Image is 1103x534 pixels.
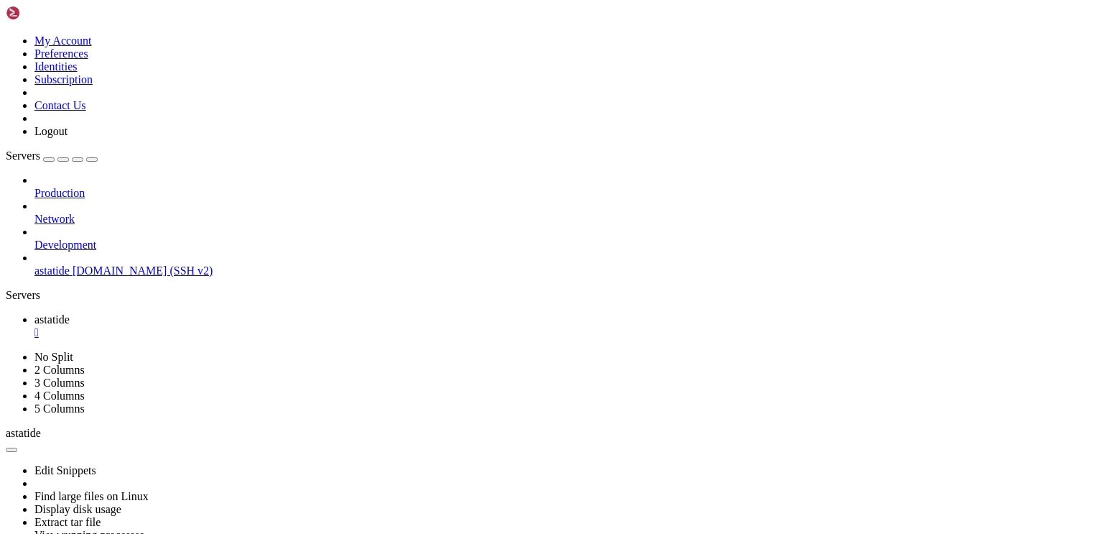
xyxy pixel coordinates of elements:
a: astatide [DOMAIN_NAME] (SSH v2) [34,264,1097,277]
a: 3 Columns [34,377,85,389]
div: Servers [6,289,1097,302]
a: Servers [6,149,98,162]
a: Edit Snippets [34,464,96,477]
span: astatide [34,264,70,277]
a: Development [34,239,1097,252]
li: Development [34,226,1097,252]
span: Development [34,239,96,251]
li: astatide [DOMAIN_NAME] (SSH v2) [34,252,1097,277]
a: 2 Columns [34,364,85,376]
div: (19, 4) [121,57,126,70]
span: astatide [34,313,70,326]
a: Extract tar file [34,516,101,528]
a: 5 Columns [34,402,85,415]
li: Network [34,200,1097,226]
a: Network [34,213,1097,226]
a: Logout [34,125,68,137]
a: Contact Us [34,99,86,111]
a: Identities [34,60,78,73]
a: 4 Columns [34,390,85,402]
span: Production [34,187,85,199]
span: astatide [6,427,41,439]
x-row: THE FOG IS COMING [6,19,915,32]
img: Shellngn [6,6,88,20]
a: Display disk usage [34,503,121,515]
a: My Account [34,34,92,47]
span: [DOMAIN_NAME] (SSH v2) [73,264,213,277]
span: Network [34,213,75,225]
x-row: darkexplosion: ~ $ [6,57,915,70]
li: Production [34,174,1097,200]
span: Servers [6,149,40,162]
a: Production [34,187,1097,200]
a: Preferences [34,47,88,60]
a: Find large files on Linux [34,490,149,502]
a: astatide [34,313,1097,339]
a: No Split [34,351,73,363]
a: Subscription [34,73,93,86]
a:  [34,326,1097,339]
